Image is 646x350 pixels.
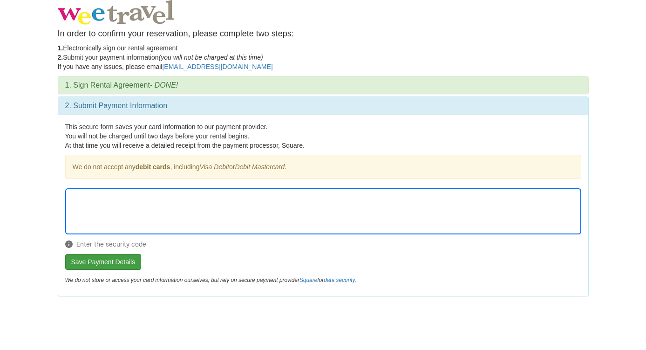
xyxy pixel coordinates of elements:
em: - DONE! [150,81,178,89]
em: Debit Mastercard [235,163,285,171]
strong: 1. [58,44,63,52]
h3: 2. Submit Payment Information [65,102,581,110]
a: [EMAIL_ADDRESS][DOMAIN_NAME] [162,63,272,70]
span: Enter the security code [65,240,581,249]
div: We do not accept any , including or . [65,155,581,179]
p: This secure form saves your card information to our payment provider. You will not be charged unt... [65,122,581,150]
button: Save Payment Details [65,254,142,270]
em: We do not store or access your card information ourselves, but rely on secure payment provider for . [65,277,356,283]
p: Electronically sign our rental agreement Submit your payment information If you have any issues, ... [58,43,589,71]
h3: 1. Sign Rental Agreement [65,81,581,89]
a: data security [324,277,355,283]
em: Visa Debit [199,163,229,171]
a: Square [299,277,317,283]
em: (you will not be charged at this time) [159,54,263,61]
strong: debit cards [136,163,170,171]
h4: In order to confirm your reservation, please complete two steps: [58,29,589,39]
strong: 2. [58,54,63,61]
iframe: Secure Credit Card Form [66,189,581,234]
